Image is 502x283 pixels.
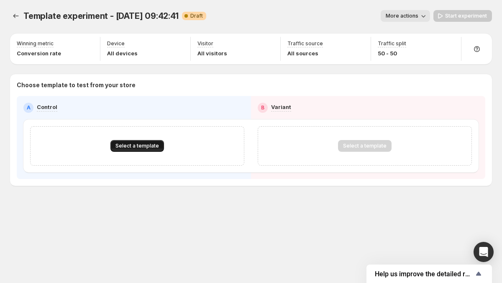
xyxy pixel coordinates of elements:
[287,40,323,47] p: Traffic source
[37,103,57,111] p: Control
[375,269,484,279] button: Show survey - Help us improve the detailed report for A/B campaigns
[190,13,203,19] span: Draft
[287,49,323,57] p: All sources
[10,10,22,22] button: Experiments
[107,49,138,57] p: All devices
[271,103,291,111] p: Variant
[378,49,406,57] p: 50 - 50
[23,11,179,21] span: Template experiment - [DATE] 09:42:41
[474,242,494,262] div: Open Intercom Messenger
[197,40,213,47] p: Visitor
[115,143,159,149] span: Select a template
[381,10,430,22] button: More actions
[375,270,474,278] span: Help us improve the detailed report for A/B campaigns
[110,140,164,152] button: Select a template
[378,40,406,47] p: Traffic split
[17,49,61,57] p: Conversion rate
[107,40,125,47] p: Device
[197,49,227,57] p: All visitors
[386,13,418,19] span: More actions
[261,104,264,111] h2: B
[17,40,54,47] p: Winning metric
[17,81,485,89] p: Choose template to test from your store
[27,104,31,111] h2: A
